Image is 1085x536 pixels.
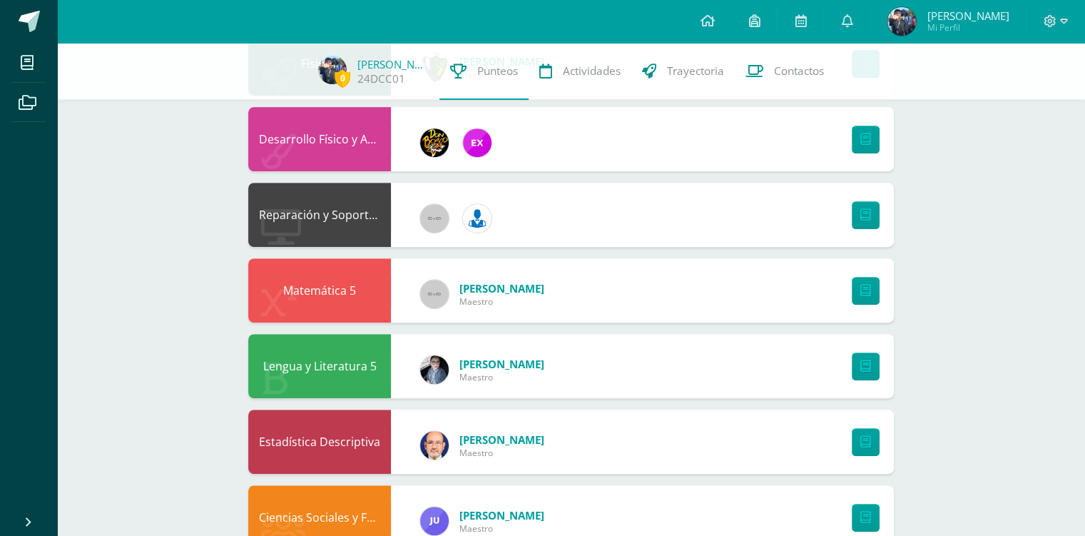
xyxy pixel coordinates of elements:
div: Reparación y Soporte Técnico CISCO [248,183,391,247]
a: Punteos [439,43,529,100]
span: Maestro [459,447,544,459]
a: Contactos [735,43,835,100]
span: [PERSON_NAME] [459,508,544,522]
span: Maestro [459,371,544,383]
img: 60x60 [420,204,449,233]
img: b6b365b4af654ad970a780ec0721cded.png [887,7,916,36]
span: 0 [335,69,350,87]
span: Punteos [477,64,518,79]
div: Estadística Descriptiva [248,410,391,474]
img: ce84f7dabd80ed5f5aa83b4480291ac6.png [463,128,491,157]
div: Lengua y Literatura 5 [248,334,391,398]
span: [PERSON_NAME] [459,357,544,371]
a: Trayectoria [631,43,735,100]
img: 21dcd0747afb1b787494880446b9b401.png [420,128,449,157]
a: [PERSON_NAME] [357,57,429,71]
span: Actividades [563,64,621,79]
a: 24DCC01 [357,71,405,86]
img: b6b365b4af654ad970a780ec0721cded.png [318,56,347,84]
img: 6b7a2a75a6c7e6282b1a1fdce061224c.png [420,431,449,460]
span: Contactos [774,64,824,79]
div: Desarrollo Físico y Artístico (Extracurricular) [248,107,391,171]
img: 0261123e46d54018888246571527a9cf.png [420,507,449,535]
span: [PERSON_NAME] [459,433,544,447]
span: [PERSON_NAME] [459,281,544,295]
span: Trayectoria [667,64,724,79]
div: Matemática 5 [248,258,391,323]
span: Maestro [459,522,544,535]
a: Actividades [529,43,631,100]
img: 60x60 [420,280,449,308]
img: 702136d6d401d1cd4ce1c6f6778c2e49.png [420,355,449,384]
span: Mi Perfil [927,21,1009,34]
span: [PERSON_NAME] [927,9,1009,23]
img: 6ed6846fa57649245178fca9fc9a58dd.png [463,204,491,233]
span: Maestro [459,295,544,308]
